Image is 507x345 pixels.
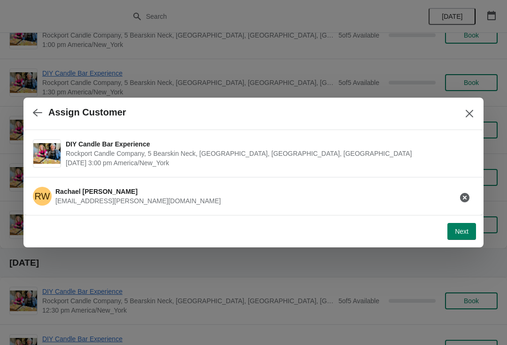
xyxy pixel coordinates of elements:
[55,188,138,195] span: Rachael [PERSON_NAME]
[447,223,476,240] button: Next
[66,139,469,149] span: DIY Candle Bar Experience
[455,228,469,235] span: Next
[33,143,61,164] img: DIY Candle Bar Experience | Rockport Candle Company, 5 Bearskin Neck, Rockport, MA, USA | Septemb...
[66,158,469,168] span: [DATE] 3:00 pm America/New_York
[48,107,126,118] h2: Assign Customer
[35,191,50,201] text: RW
[66,149,469,158] span: Rockport Candle Company, 5 Bearskin Neck, [GEOGRAPHIC_DATA], [GEOGRAPHIC_DATA], [GEOGRAPHIC_DATA]
[33,187,52,206] span: Rachael
[55,197,221,205] span: [EMAIL_ADDRESS][PERSON_NAME][DOMAIN_NAME]
[461,105,478,122] button: Close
